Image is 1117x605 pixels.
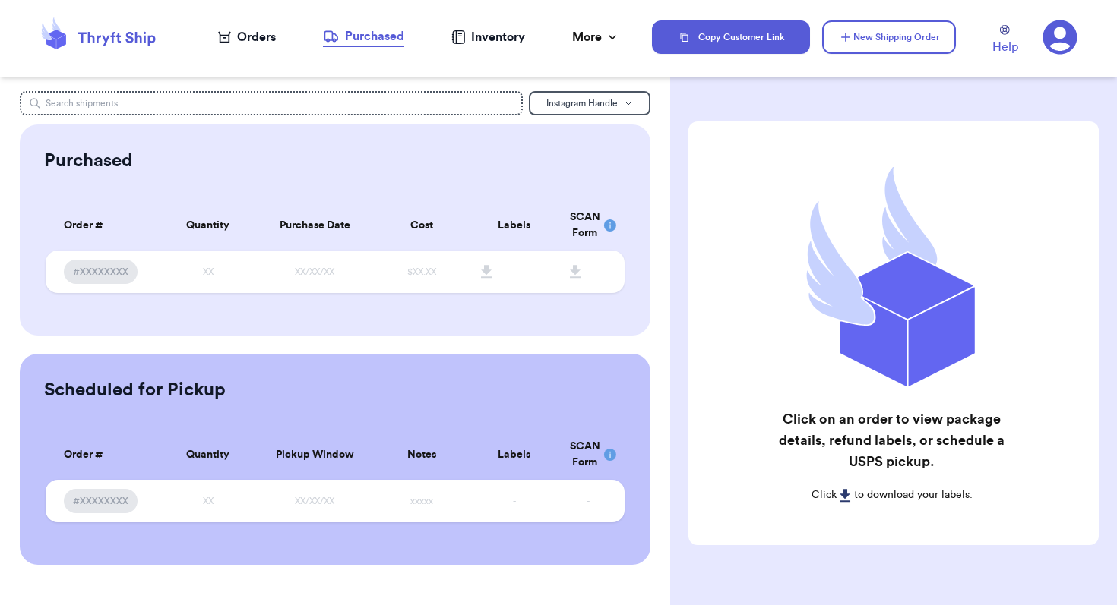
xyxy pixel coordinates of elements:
[529,91,650,115] button: Instagram Handle
[375,430,468,480] th: Notes
[451,28,525,46] a: Inventory
[295,496,334,506] span: XX/XX/XX
[822,20,956,54] button: New Shipping Order
[162,430,255,480] th: Quantity
[513,496,516,506] span: -
[375,200,468,251] th: Cost
[44,378,226,402] h2: Scheduled for Pickup
[323,27,404,47] a: Purchased
[777,408,1007,472] h2: Click on an order to view package details, refund labels, or schedule a USPS pickup.
[468,430,561,480] th: Labels
[570,210,606,241] div: SCAN Form
[992,38,1018,56] span: Help
[73,495,128,507] span: #XXXXXXXX
[203,496,214,506] span: XX
[410,496,433,506] span: xxxxx
[218,28,276,46] a: Orders
[44,149,133,173] h2: Purchased
[572,28,620,46] div: More
[323,27,404,46] div: Purchased
[254,430,375,480] th: Pickup Window
[20,91,522,115] input: Search shipments...
[254,200,375,251] th: Purchase Date
[992,25,1018,56] a: Help
[295,267,334,276] span: XX/XX/XX
[468,200,561,251] th: Labels
[546,99,618,108] span: Instagram Handle
[587,496,590,506] span: -
[407,267,436,276] span: $XX.XX
[203,267,214,276] span: XX
[46,430,161,480] th: Order #
[570,439,606,471] div: SCAN Form
[652,20,810,54] button: Copy Customer Link
[73,266,128,278] span: #XXXXXXXX
[162,200,255,251] th: Quantity
[777,487,1007,503] p: Click to download your labels.
[46,200,161,251] th: Order #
